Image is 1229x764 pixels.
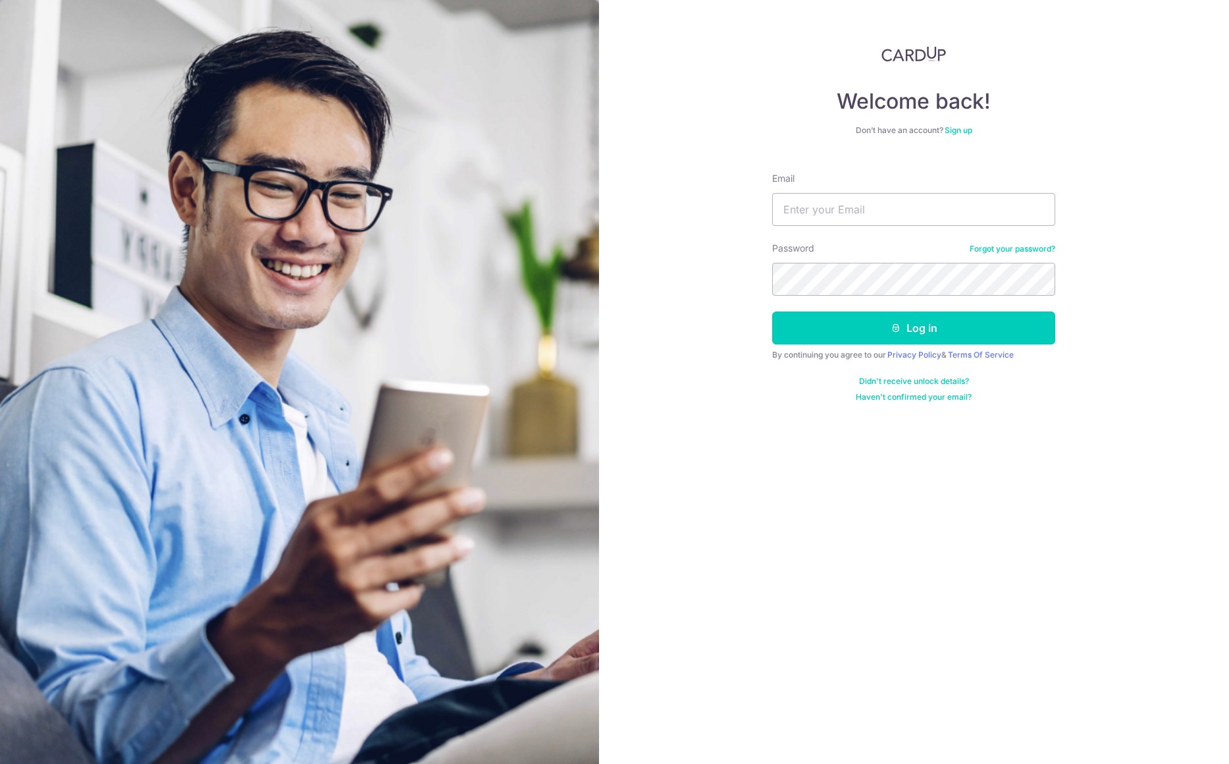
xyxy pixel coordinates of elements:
[856,392,972,402] a: Haven't confirmed your email?
[772,312,1055,344] button: Log in
[772,88,1055,115] h4: Welcome back!
[859,376,969,387] a: Didn't receive unlock details?
[881,46,946,62] img: CardUp Logo
[772,350,1055,360] div: By continuing you agree to our &
[772,193,1055,226] input: Enter your Email
[970,244,1055,254] a: Forgot your password?
[887,350,941,360] a: Privacy Policy
[772,242,814,255] label: Password
[772,172,795,185] label: Email
[772,125,1055,136] div: Don’t have an account?
[948,350,1014,360] a: Terms Of Service
[945,125,972,135] a: Sign up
